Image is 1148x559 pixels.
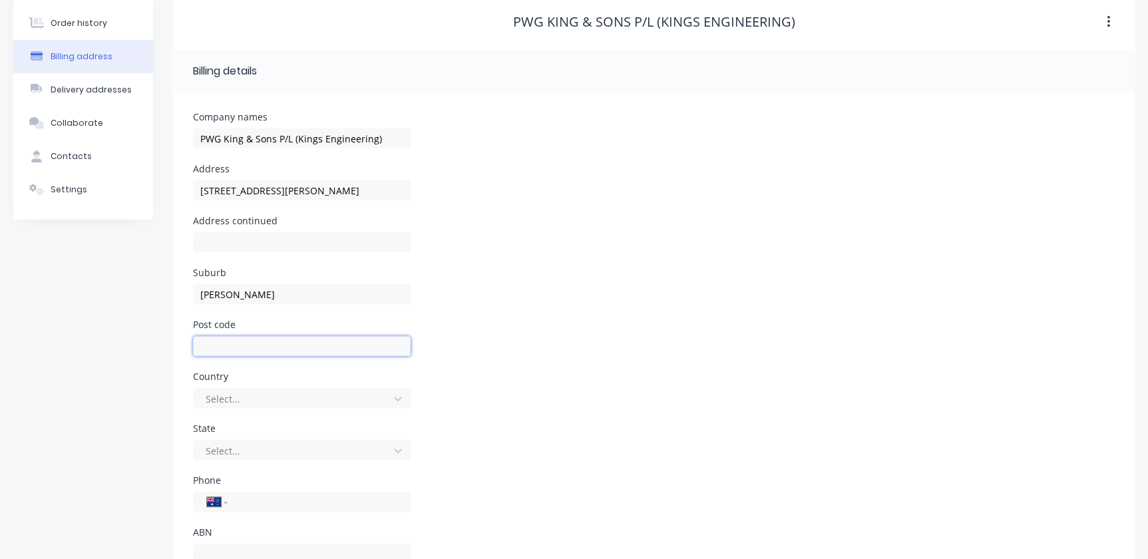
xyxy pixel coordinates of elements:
[13,73,153,106] button: Delivery addresses
[13,140,153,173] button: Contacts
[193,164,411,174] div: Address
[51,84,132,96] div: Delivery addresses
[193,528,411,537] div: ABN
[51,17,107,29] div: Order history
[51,150,92,162] div: Contacts
[51,117,103,129] div: Collaborate
[51,51,112,63] div: Billing address
[13,7,153,40] button: Order history
[13,106,153,140] button: Collaborate
[51,184,87,196] div: Settings
[193,112,411,122] div: Company names
[193,372,411,381] div: Country
[13,173,153,206] button: Settings
[13,40,153,73] button: Billing address
[193,63,257,79] div: Billing details
[193,424,411,433] div: State
[513,14,795,30] div: PWG King & Sons P/L (Kings Engineering)
[193,476,411,485] div: Phone
[193,268,411,278] div: Suburb
[193,320,411,329] div: Post code
[193,216,411,226] div: Address continued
